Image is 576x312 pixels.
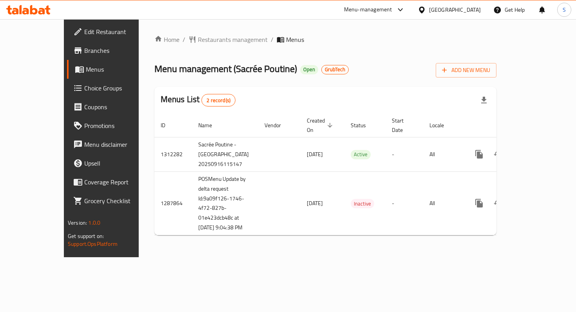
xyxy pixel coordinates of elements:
[202,97,235,104] span: 2 record(s)
[154,35,496,44] nav: breadcrumb
[429,5,481,14] div: [GEOGRAPHIC_DATA]
[192,137,258,171] td: Sacrée Poutine - [GEOGRAPHIC_DATA] 20250916115147
[154,137,192,171] td: 1312282
[351,150,371,159] div: Active
[68,218,87,228] span: Version:
[84,140,154,149] span: Menu disclaimer
[88,218,100,228] span: 1.0.0
[84,102,154,112] span: Coupons
[489,145,507,164] button: Change Status
[307,198,323,208] span: [DATE]
[86,65,154,74] span: Menus
[322,66,348,73] span: GrubTech
[67,22,160,41] a: Edit Restaurant
[198,35,268,44] span: Restaurants management
[84,196,154,206] span: Grocery Checklist
[67,154,160,173] a: Upsell
[563,5,566,14] span: S
[470,194,489,213] button: more
[67,135,160,154] a: Menu disclaimer
[198,121,222,130] span: Name
[67,41,160,60] a: Branches
[67,79,160,97] a: Choice Groups
[67,97,160,116] a: Coupons
[68,239,118,249] a: Support.OpsPlatform
[67,60,160,79] a: Menus
[154,35,179,44] a: Home
[84,121,154,130] span: Promotions
[68,231,104,241] span: Get support on:
[67,191,160,210] a: Grocery Checklist
[84,159,154,168] span: Upsell
[351,199,374,208] div: Inactive
[67,173,160,191] a: Coverage Report
[464,114,551,137] th: Actions
[386,171,423,235] td: -
[436,63,496,78] button: Add New Menu
[300,65,318,74] div: Open
[84,46,154,55] span: Branches
[344,5,392,14] div: Menu-management
[67,116,160,135] a: Promotions
[307,116,335,135] span: Created On
[154,171,192,235] td: 1287864
[154,60,297,78] span: Menu management ( Sacrée Poutine )
[423,171,464,235] td: All
[271,35,274,44] li: /
[161,121,176,130] span: ID
[300,66,318,73] span: Open
[192,171,258,235] td: POSMenu Update by delta request Id:9a09f126-1746-4f72-827b-01e423dcb48c at [DATE] 9:04:38 PM
[489,194,507,213] button: Change Status
[286,35,304,44] span: Menus
[351,199,374,208] span: Inactive
[183,35,185,44] li: /
[84,27,154,36] span: Edit Restaurant
[423,137,464,171] td: All
[429,121,454,130] span: Locale
[154,114,551,236] table: enhanced table
[264,121,291,130] span: Vendor
[188,35,268,44] a: Restaurants management
[307,149,323,159] span: [DATE]
[201,94,235,106] div: Total records count
[351,150,371,159] span: Active
[84,177,154,187] span: Coverage Report
[442,65,490,75] span: Add New Menu
[161,94,235,106] h2: Menus List
[475,91,493,110] div: Export file
[392,116,414,135] span: Start Date
[351,121,376,130] span: Status
[84,83,154,93] span: Choice Groups
[386,137,423,171] td: -
[470,145,489,164] button: more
